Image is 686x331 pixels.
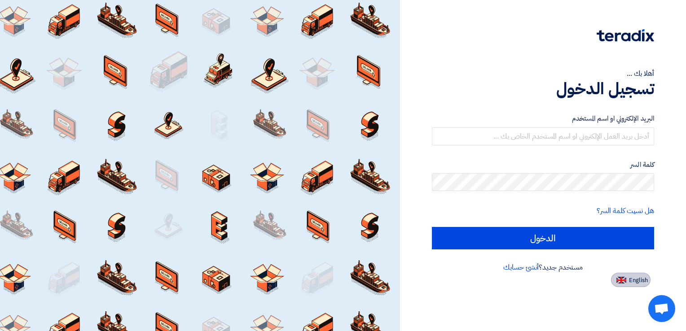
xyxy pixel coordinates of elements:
label: البريد الإلكتروني او اسم المستخدم [432,113,654,124]
a: هل نسيت كلمة السر؟ [597,205,654,216]
img: en-US.png [616,277,626,283]
span: English [629,277,648,283]
input: أدخل بريد العمل الإلكتروني او اسم المستخدم الخاص بك ... [432,127,654,145]
a: أنشئ حسابك [503,262,539,273]
div: مستخدم جديد؟ [432,262,654,273]
input: الدخول [432,227,654,249]
div: أهلا بك ... [432,68,654,79]
img: Teradix logo [597,29,654,42]
h1: تسجيل الدخول [432,79,654,99]
button: English [611,273,651,287]
a: Open chat [648,295,675,322]
label: كلمة السر [432,160,654,170]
